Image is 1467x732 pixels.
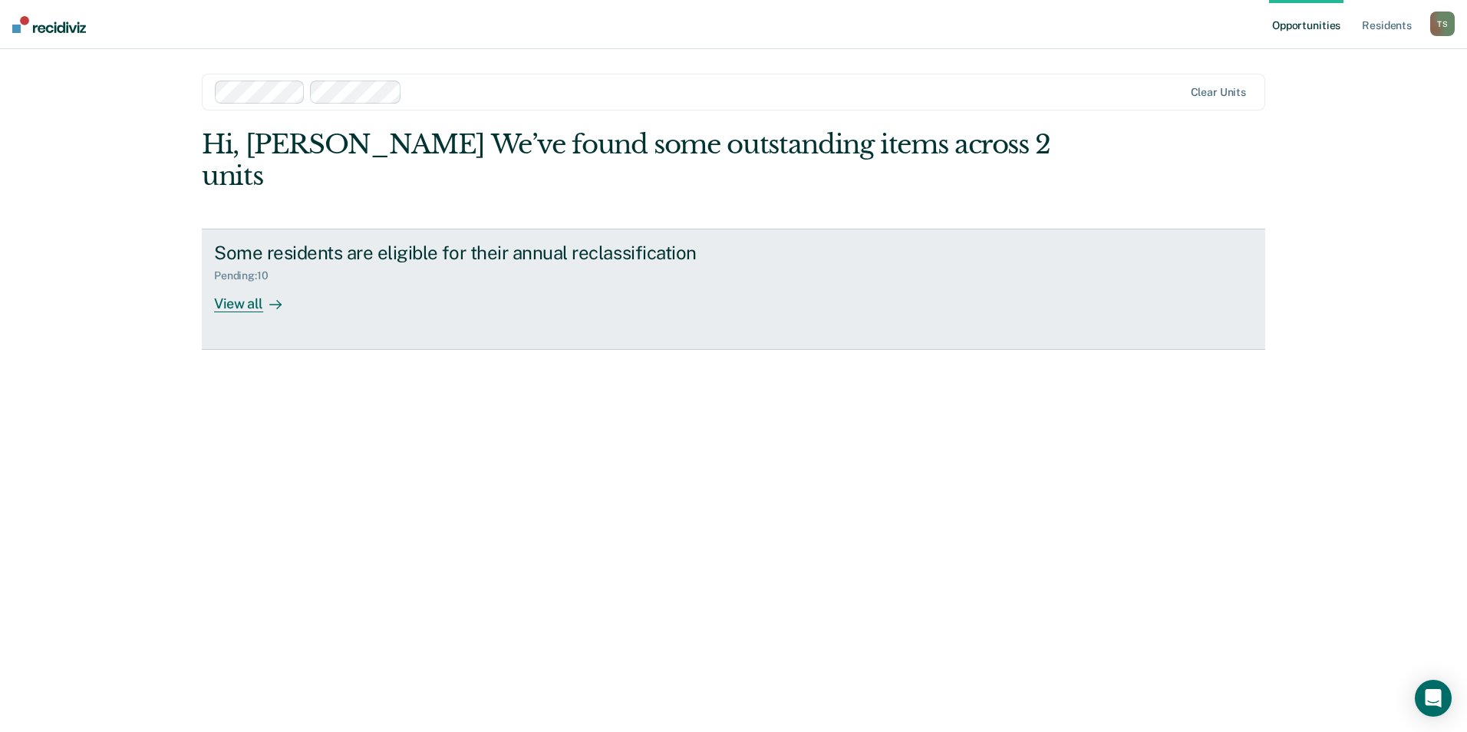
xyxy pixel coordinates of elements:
div: View all [214,282,300,312]
div: Hi, [PERSON_NAME] We’ve found some outstanding items across 2 units [202,129,1053,192]
div: Pending : 10 [214,269,281,282]
div: Open Intercom Messenger [1415,680,1452,717]
button: TS [1430,12,1455,36]
img: Recidiviz [12,16,86,33]
a: Some residents are eligible for their annual reclassificationPending:10View all [202,229,1265,350]
div: T S [1430,12,1455,36]
div: Some residents are eligible for their annual reclassification [214,242,753,264]
div: Clear units [1191,86,1247,99]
